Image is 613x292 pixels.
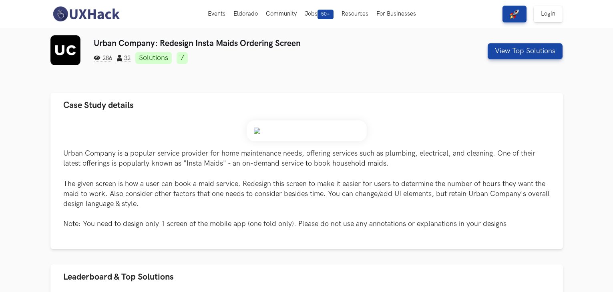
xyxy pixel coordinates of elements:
button: View Top Solutions [488,43,563,59]
span: 286 [94,55,112,62]
div: Case Study details [50,118,563,249]
img: Urban Company logo [50,35,80,65]
h3: Urban Company: Redesign Insta Maids Ordering Screen [94,38,433,48]
button: Case Study details [50,93,563,118]
img: Weekend_Hackathon_83_banner.png [247,120,367,141]
img: rocket [510,9,519,19]
p: Urban Company is a popular service provider for home maintenance needs, offering services such as... [63,148,550,229]
span: Leaderboard & Top Solutions [63,272,174,282]
a: 7 [177,52,188,64]
a: Solutions [135,52,172,64]
span: 32 [117,55,131,62]
img: UXHack-logo.png [50,6,122,22]
span: Case Study details [63,100,134,111]
a: Login [534,6,563,22]
button: Leaderboard & Top Solutions [50,264,563,290]
span: 50+ [318,10,334,19]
